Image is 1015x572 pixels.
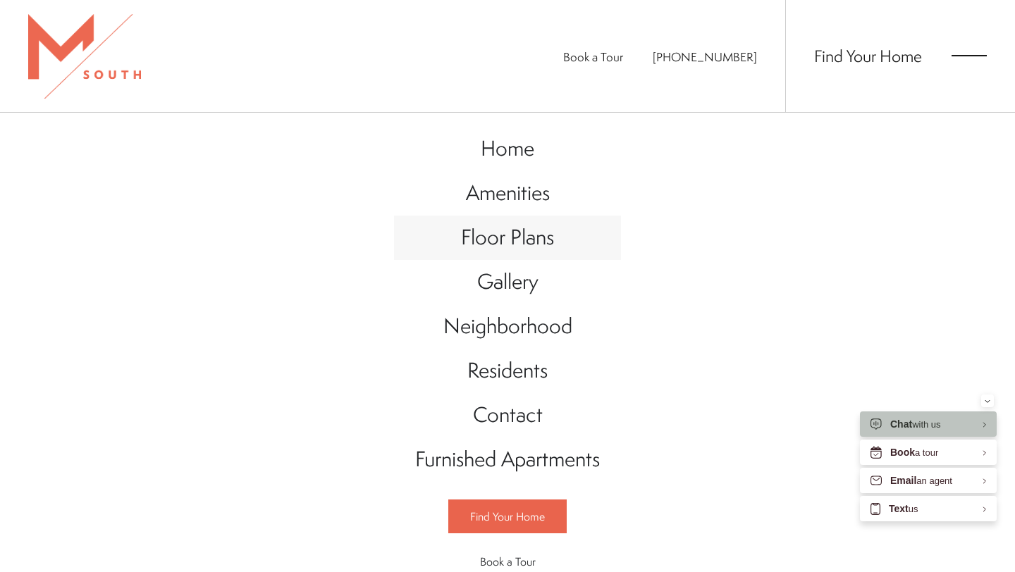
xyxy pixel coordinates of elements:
span: Book a Tour [480,554,536,569]
span: [PHONE_NUMBER] [653,49,757,65]
a: Go to Furnished Apartments (opens in a new tab) [394,437,621,482]
a: Call Us at 813-570-8014 [653,49,757,65]
span: Residents [467,356,548,385]
span: Home [481,134,534,163]
a: Find Your Home [814,44,922,67]
a: Go to Floor Plans [394,216,621,260]
a: Go to Gallery [394,260,621,304]
span: Amenities [466,178,550,207]
a: Go to Contact [394,393,621,437]
a: Book a Tour [563,49,623,65]
a: Find Your Home [448,499,567,533]
button: Open Menu [952,49,987,62]
a: Go to Residents [394,349,621,393]
span: Neighborhood [443,311,572,340]
img: MSouth [28,14,141,99]
a: Go to Amenities [394,171,621,216]
span: Furnished Apartments [415,444,600,473]
span: Contact [473,400,543,429]
span: Find Your Home [470,509,545,524]
a: Go to Home [394,127,621,171]
a: Go to Neighborhood [394,304,621,349]
span: Gallery [477,267,539,296]
span: Floor Plans [461,223,554,251]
